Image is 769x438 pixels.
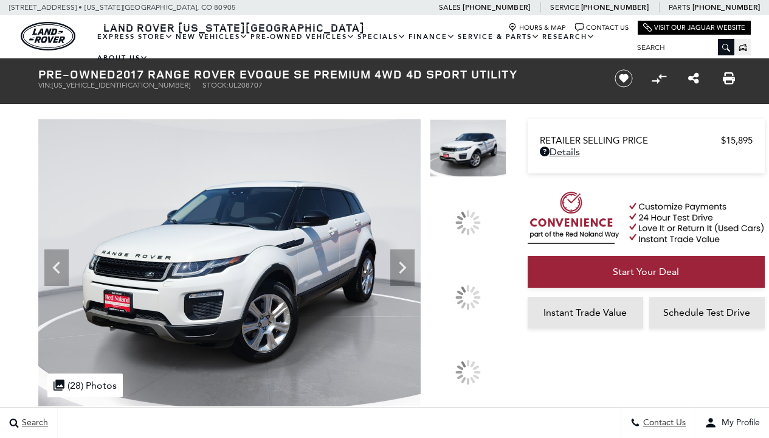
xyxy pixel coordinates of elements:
span: Start Your Deal [613,266,679,277]
a: land-rover [21,22,75,50]
span: $15,895 [721,135,753,146]
span: Schedule Test Drive [663,307,750,318]
a: Finance [407,26,457,47]
a: Pre-Owned Vehicles [249,26,356,47]
span: Contact Us [640,418,686,428]
a: Research [541,26,596,47]
a: About Us [96,47,150,69]
a: Specials [356,26,407,47]
span: UL208707 [229,81,263,89]
input: Search [628,40,734,55]
a: Service & Parts [457,26,541,47]
span: Retailer Selling Price [540,135,721,146]
span: VIN: [38,81,52,89]
button: user-profile-menu [695,408,769,438]
a: Contact Us [575,23,629,32]
span: Sales [439,3,461,12]
a: [PHONE_NUMBER] [581,2,649,12]
span: Service [550,3,579,12]
a: EXPRESS STORE [96,26,174,47]
button: Compare vehicle [650,69,668,88]
span: Stock: [202,81,229,89]
nav: Main Navigation [96,26,628,69]
a: Print this Pre-Owned 2017 Range Rover Evoque SE Premium 4WD 4D Sport Utility [723,71,735,86]
span: Parts [669,3,691,12]
span: Instant Trade Value [543,307,627,318]
a: [PHONE_NUMBER] [463,2,530,12]
a: New Vehicles [174,26,249,47]
img: Used 2017 White Land Rover SE Premium image 1 [430,119,506,177]
a: Retailer Selling Price $15,895 [540,135,753,146]
a: Start Your Deal [528,256,765,288]
div: (28) Photos [47,374,123,397]
a: [STREET_ADDRESS] • [US_STATE][GEOGRAPHIC_DATA], CO 80905 [9,3,236,12]
strong: Pre-Owned [38,66,116,82]
span: Land Rover [US_STATE][GEOGRAPHIC_DATA] [103,20,365,35]
span: Search [19,418,48,428]
a: Land Rover [US_STATE][GEOGRAPHIC_DATA] [96,20,372,35]
span: [US_VEHICLE_IDENTIFICATION_NUMBER] [52,81,190,89]
img: Land Rover [21,22,75,50]
a: Hours & Map [508,23,566,32]
span: My Profile [717,418,760,428]
a: Schedule Test Drive [649,297,765,328]
a: Details [540,146,753,158]
a: [PHONE_NUMBER] [692,2,760,12]
a: Instant Trade Value [528,297,643,328]
a: Share this Pre-Owned 2017 Range Rover Evoque SE Premium 4WD 4D Sport Utility [688,71,699,86]
img: Used 2017 White Land Rover SE Premium image 1 [38,119,421,406]
h1: 2017 Range Rover Evoque SE Premium 4WD 4D Sport Utility [38,68,595,81]
button: Save vehicle [610,69,637,88]
a: Visit Our Jaguar Website [643,23,745,32]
